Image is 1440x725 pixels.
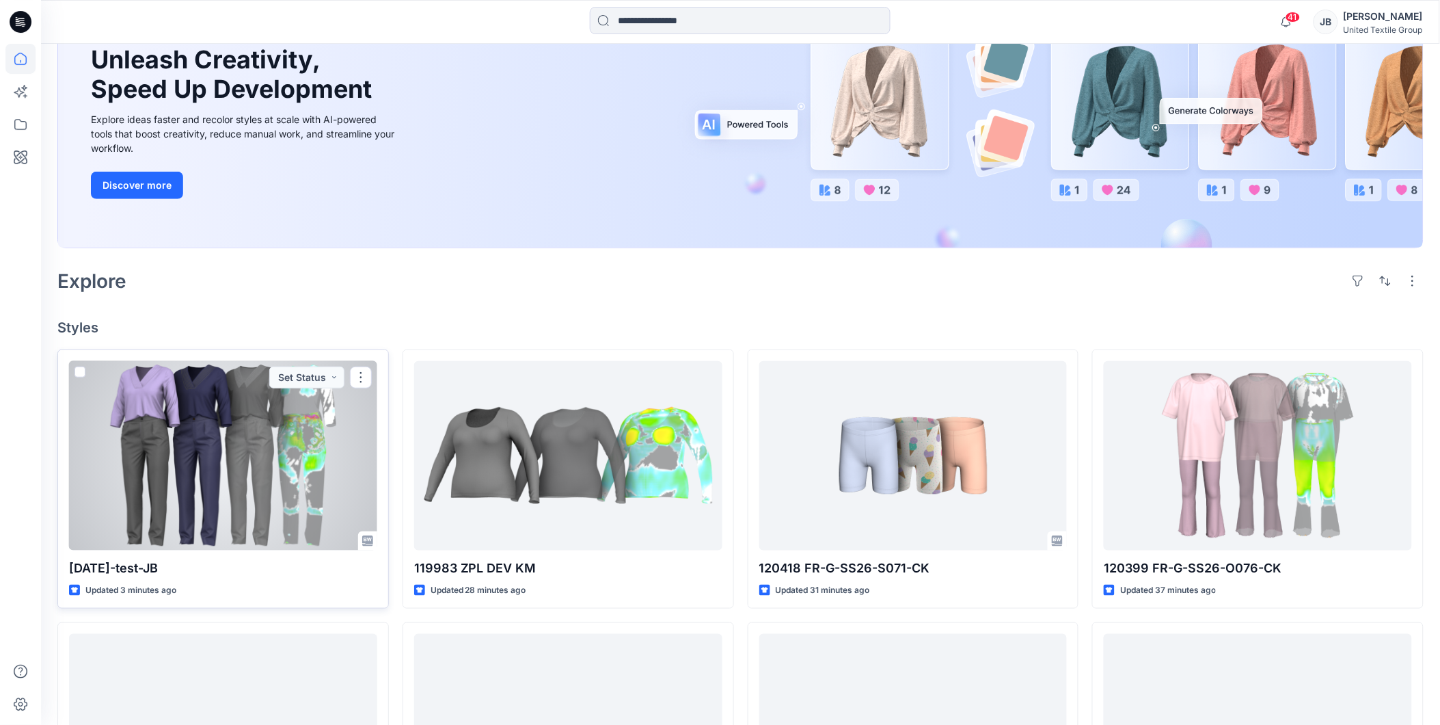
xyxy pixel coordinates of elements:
div: [PERSON_NAME] [1344,8,1423,25]
div: JB [1314,10,1338,34]
span: 41 [1286,12,1301,23]
h2: Explore [57,270,126,292]
p: Updated 3 minutes ago [85,583,176,598]
p: 120418 FR-G-SS26-S071-CK [759,559,1068,578]
a: 120399 FR-G-SS26-O076-CK [1104,361,1412,551]
a: Discover more [91,172,398,199]
h4: Styles [57,319,1424,336]
p: Updated 37 minutes ago [1120,583,1216,598]
div: Explore ideas faster and recolor styles at scale with AI-powered tools that boost creativity, red... [91,112,398,155]
p: Updated 28 minutes ago [431,583,526,598]
div: United Textile Group [1344,25,1423,35]
p: Updated 31 minutes ago [776,583,870,598]
a: 119983 ZPL DEV KM [414,361,722,551]
p: [DATE]-test-JB [69,559,377,578]
button: Discover more [91,172,183,199]
p: 120399 FR-G-SS26-O076-CK [1104,559,1412,578]
a: 2025.09.18-test-JB [69,361,377,551]
p: 119983 ZPL DEV KM [414,559,722,578]
a: 120418 FR-G-SS26-S071-CK [759,361,1068,551]
h1: Unleash Creativity, Speed Up Development [91,45,378,104]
